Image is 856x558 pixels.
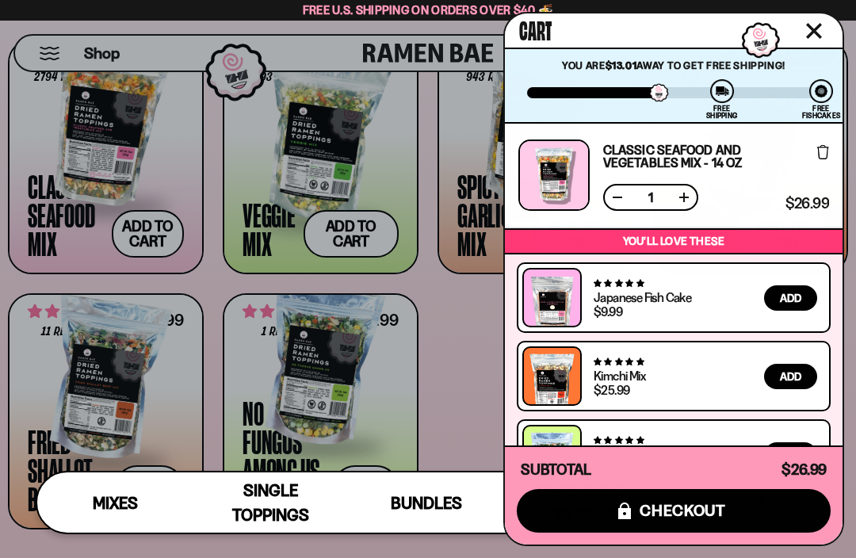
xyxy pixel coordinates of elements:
[594,289,691,305] a: Japanese Fish Cake
[606,59,637,71] strong: $13.01
[764,442,817,468] button: Add
[780,371,801,382] span: Add
[780,292,801,304] span: Add
[594,278,644,289] span: 4.76 stars
[706,105,737,119] div: Free Shipping
[193,472,348,533] a: Single Toppings
[93,493,138,513] span: Mixes
[640,502,726,519] span: checkout
[517,489,831,533] button: checkout
[594,384,629,396] div: $25.99
[802,19,826,43] button: Close cart
[303,2,554,17] span: Free U.S. Shipping on Orders over $40 🍜
[638,191,663,204] span: 1
[802,105,841,119] div: Free Fishcakes
[509,234,839,249] p: You’ll love these
[594,368,645,384] a: Kimchi Mix
[521,462,591,478] h4: Subtotal
[781,461,827,479] span: $26.99
[764,364,817,389] button: Add
[349,472,504,533] a: Bundles
[785,197,829,211] span: $26.99
[594,305,622,318] div: $9.99
[764,285,817,311] button: Add
[527,59,820,71] p: You are away to get Free Shipping!
[594,435,644,445] span: 5.00 stars
[232,480,309,525] span: Single Toppings
[594,357,644,367] span: 4.76 stars
[391,493,462,513] span: Bundles
[37,472,193,533] a: Mixes
[519,13,552,44] span: Cart
[603,143,780,169] a: Classic Seafood and Vegetables Mix - 14 OZ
